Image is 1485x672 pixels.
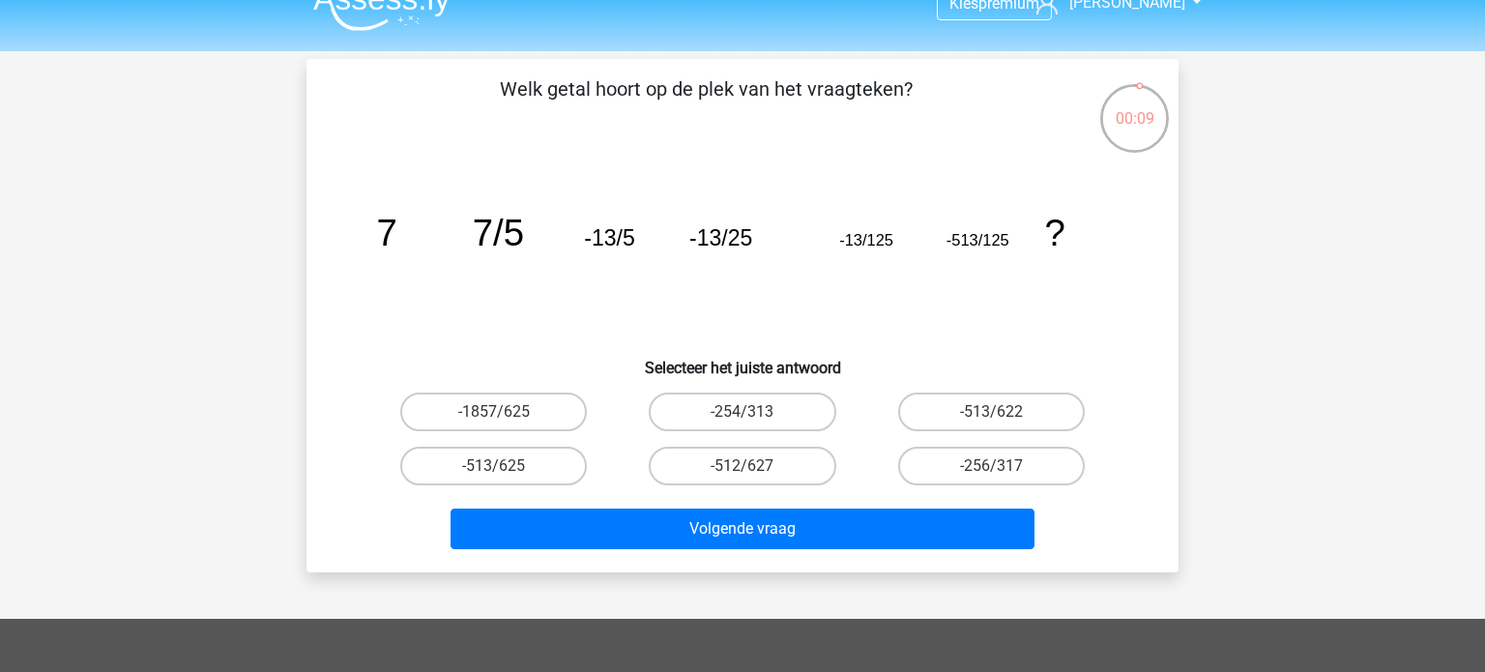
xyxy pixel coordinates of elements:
[946,231,1009,248] tspan: -513/125
[377,212,397,253] tspan: 7
[1044,212,1064,253] tspan: ?
[839,231,893,248] tspan: -13/125
[400,393,587,431] label: -1857/625
[649,393,835,431] label: -254/313
[898,393,1085,431] label: -513/622
[473,212,524,253] tspan: 7/5
[898,447,1085,485] label: -256/317
[689,225,752,250] tspan: -13/25
[649,447,835,485] label: -512/627
[451,509,1035,549] button: Volgende vraag
[584,225,634,250] tspan: -13/5
[337,74,1075,132] p: Welk getal hoort op de plek van het vraagteken?
[400,447,587,485] label: -513/625
[337,343,1148,377] h6: Selecteer het juiste antwoord
[1098,82,1171,131] div: 00:09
